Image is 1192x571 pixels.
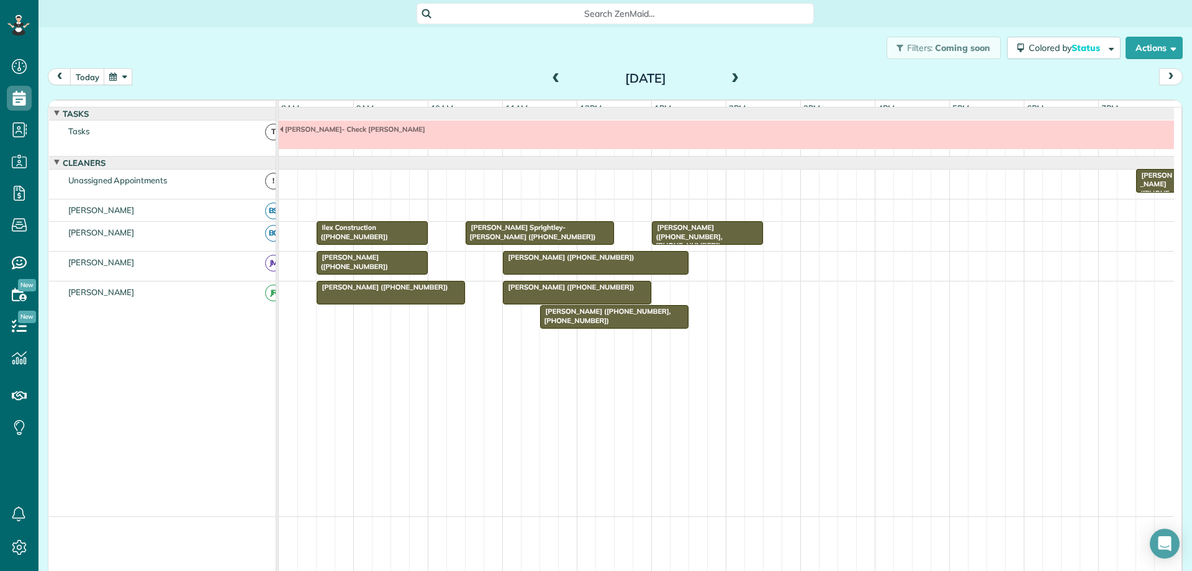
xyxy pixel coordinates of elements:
[502,283,635,291] span: [PERSON_NAME] ([PHONE_NUMBER])
[66,257,137,267] span: [PERSON_NAME]
[1072,42,1102,53] span: Status
[1099,103,1121,113] span: 7pm
[265,285,282,301] span: JR
[265,124,282,140] span: T
[1024,103,1046,113] span: 6pm
[279,103,302,113] span: 8am
[354,103,377,113] span: 9am
[316,283,449,291] span: [PERSON_NAME] ([PHONE_NUMBER])
[66,126,92,136] span: Tasks
[265,173,282,190] span: !
[1126,37,1183,59] button: Actions
[48,68,71,85] button: prev
[1007,37,1121,59] button: Colored byStatus
[577,103,604,113] span: 12pm
[265,255,282,272] span: JM
[1150,529,1180,559] div: Open Intercom Messenger
[652,103,674,113] span: 1pm
[66,287,137,297] span: [PERSON_NAME]
[316,223,389,240] span: Ilex Construction ([PHONE_NUMBER])
[18,279,36,291] span: New
[465,223,597,240] span: [PERSON_NAME] Sprightley-[PERSON_NAME] ([PHONE_NUMBER])
[265,203,282,219] span: BS
[540,307,671,324] span: [PERSON_NAME] ([PHONE_NUMBER], [PHONE_NUMBER])
[18,311,36,323] span: New
[60,109,91,119] span: Tasks
[1136,171,1172,215] span: [PERSON_NAME] ([PHONE_NUMBER])
[60,158,108,168] span: Cleaners
[801,103,823,113] span: 3pm
[428,103,456,113] span: 10am
[66,227,137,237] span: [PERSON_NAME]
[875,103,897,113] span: 4pm
[502,253,635,262] span: [PERSON_NAME] ([PHONE_NUMBER])
[651,223,723,250] span: [PERSON_NAME] ([PHONE_NUMBER], [PHONE_NUMBER])
[265,225,282,242] span: BC
[70,68,105,85] button: today
[1029,42,1104,53] span: Colored by
[66,175,169,185] span: Unassigned Appointments
[279,125,426,134] span: [PERSON_NAME]- Check [PERSON_NAME]
[568,71,723,85] h2: [DATE]
[66,205,137,215] span: [PERSON_NAME]
[950,103,972,113] span: 5pm
[316,253,389,270] span: [PERSON_NAME] ([PHONE_NUMBER])
[907,42,933,53] span: Filters:
[503,103,531,113] span: 11am
[935,42,991,53] span: Coming soon
[1159,68,1183,85] button: next
[726,103,748,113] span: 2pm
